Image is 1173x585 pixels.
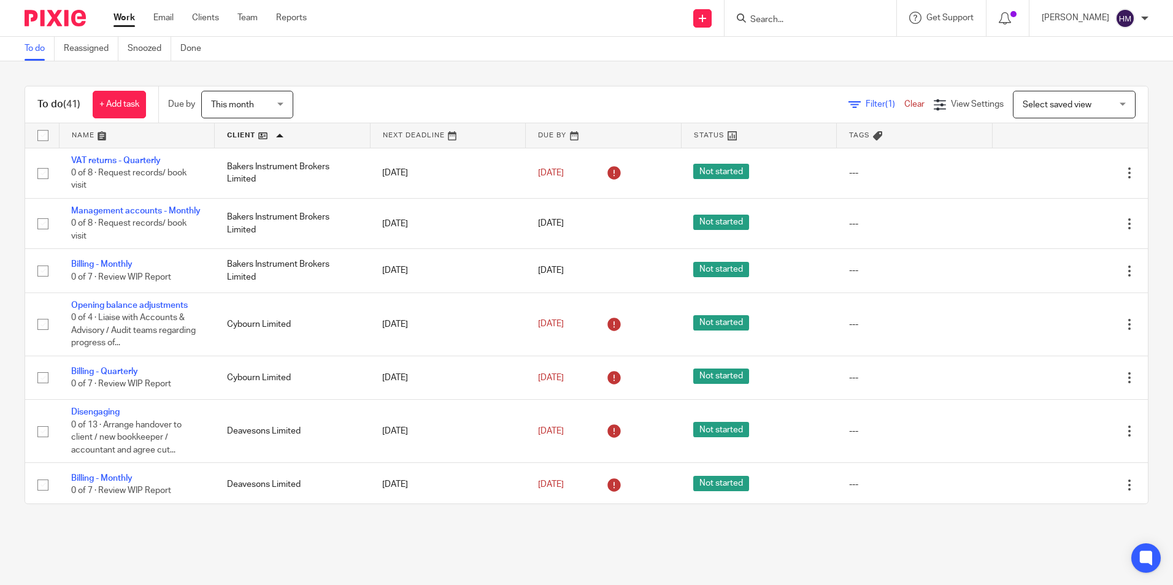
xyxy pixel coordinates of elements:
td: [DATE] [370,148,526,198]
span: 0 of 13 · Arrange handover to client / new bookkeeper / accountant and agree cut... [71,421,182,454]
img: Pixie [25,10,86,26]
span: Not started [693,476,749,491]
a: Clients [192,12,219,24]
div: --- [849,318,980,331]
div: --- [849,425,980,437]
td: [DATE] [370,463,526,507]
input: Search [749,15,860,26]
h1: To do [37,98,80,111]
span: 0 of 7 · Review WIP Report [71,487,171,495]
a: Team [237,12,258,24]
a: To do [25,37,55,61]
a: Reassigned [64,37,118,61]
a: VAT returns - Quarterly [71,156,161,165]
a: Billing - Quarterly [71,367,138,376]
a: Done [180,37,210,61]
span: Filter [866,100,904,109]
a: Management accounts - Monthly [71,207,201,215]
span: Tags [849,132,870,139]
span: [DATE] [538,480,564,489]
div: --- [849,167,980,179]
span: [DATE] [538,267,564,275]
span: Not started [693,422,749,437]
a: Billing - Monthly [71,260,133,269]
span: Get Support [926,13,974,22]
a: Work [113,12,135,24]
div: --- [849,218,980,230]
a: Email [153,12,174,24]
a: Snoozed [128,37,171,61]
span: 0 of 8 · Request records/ book visit [71,169,187,190]
a: Disengaging [71,408,120,416]
span: 0 of 8 · Request records/ book visit [71,220,187,241]
a: Opening balance adjustments [71,301,188,310]
p: Due by [168,98,195,110]
td: Bakers Instrument Brokers Limited [215,148,371,198]
span: 0 of 4 · Liaise with Accounts & Advisory / Audit teams regarding progress of... [71,313,196,347]
td: Deavesons Limited [215,400,371,463]
span: 0 of 7 · Review WIP Report [71,380,171,388]
a: Reports [276,12,307,24]
span: (41) [63,99,80,109]
div: --- [849,372,980,384]
td: Bakers Instrument Brokers Limited [215,249,371,292]
td: [DATE] [370,400,526,463]
span: [DATE] [538,169,564,177]
span: Not started [693,369,749,384]
td: Bakers Instrument Brokers Limited [215,198,371,248]
span: Not started [693,262,749,277]
span: View Settings [951,100,1004,109]
a: Clear [904,100,925,109]
td: [DATE] [370,249,526,292]
span: Not started [693,215,749,230]
span: This month [211,101,254,109]
td: Deavesons Limited [215,463,371,507]
span: Select saved view [1023,101,1091,109]
span: Not started [693,164,749,179]
div: --- [849,478,980,491]
td: Cybourn Limited [215,356,371,399]
p: [PERSON_NAME] [1042,12,1109,24]
span: [DATE] [538,373,564,382]
span: (1) [885,100,895,109]
span: 0 of 7 · Review WIP Report [71,273,171,281]
a: + Add task [93,91,146,118]
td: [DATE] [370,292,526,356]
div: --- [849,264,980,277]
img: svg%3E [1115,9,1135,28]
td: Cybourn Limited [215,292,371,356]
td: [DATE] [370,356,526,399]
span: [DATE] [538,220,564,228]
span: Not started [693,315,749,331]
span: [DATE] [538,427,564,435]
a: Billing - Monthly [71,474,133,483]
span: [DATE] [538,320,564,329]
td: [DATE] [370,198,526,248]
